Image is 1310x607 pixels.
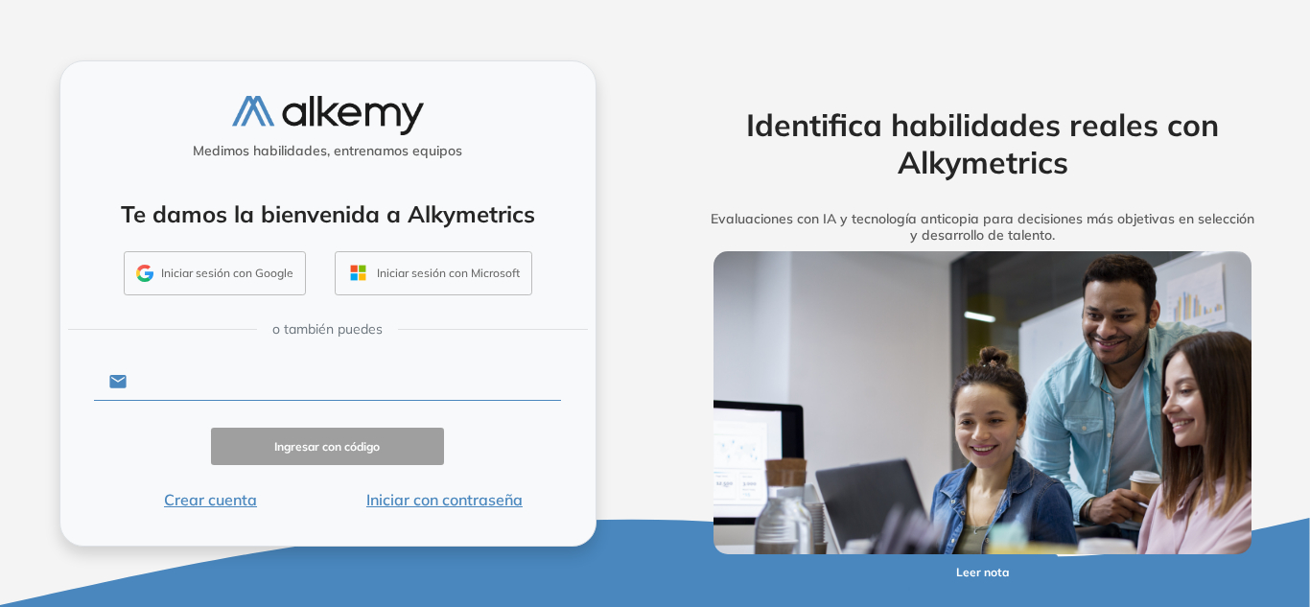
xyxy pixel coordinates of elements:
[713,251,1252,554] img: img-more-info
[124,251,306,295] button: Iniciar sesión con Google
[684,211,1282,244] h5: Evaluaciones con IA y tecnología anticopia para decisiones más objetivas en selección y desarroll...
[1214,515,1310,607] div: Widget de chat
[232,96,424,135] img: logo-alkemy
[68,143,588,159] h5: Medimos habilidades, entrenamos equipos
[211,428,445,465] button: Ingresar con código
[335,251,532,295] button: Iniciar sesión con Microsoft
[85,200,571,228] h4: Te damos la bienvenida a Alkymetrics
[908,554,1058,592] button: Leer nota
[327,488,561,511] button: Iniciar con contraseña
[272,319,383,339] span: o también puedes
[136,265,153,282] img: GMAIL_ICON
[347,262,369,284] img: OUTLOOK_ICON
[94,488,328,511] button: Crear cuenta
[1214,515,1310,607] iframe: Chat Widget
[684,106,1282,180] h2: Identifica habilidades reales con Alkymetrics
